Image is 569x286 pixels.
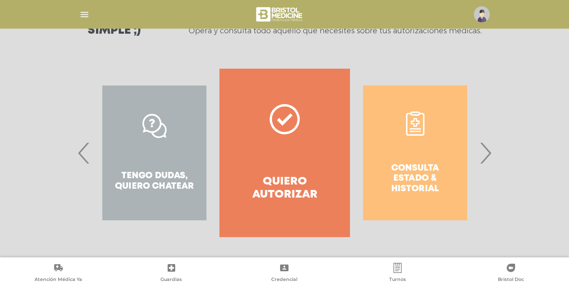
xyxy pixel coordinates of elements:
a: Bristol Doc [454,263,567,284]
span: Atención Médica Ya [35,276,82,284]
a: Quiero autorizar [219,69,350,237]
a: Turnos [341,263,454,284]
span: Next [477,130,494,176]
a: Credencial [228,263,341,284]
img: profile-placeholder.svg [474,6,490,22]
a: Atención Médica Ya [2,263,115,284]
span: Credencial [271,276,297,284]
h4: Quiero autorizar [235,175,334,201]
a: Guardias [115,263,228,284]
img: bristol-medicine-blanco.png [255,4,305,24]
span: Bristol Doc [498,276,524,284]
img: Cober_menu-lines-white.svg [79,9,90,20]
span: Guardias [160,276,182,284]
span: Turnos [389,276,406,284]
h3: Simple ;) [88,25,141,37]
p: Operá y consultá todo aquello que necesites sobre tus autorizaciones médicas. [189,26,481,36]
span: Previous [76,130,92,176]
